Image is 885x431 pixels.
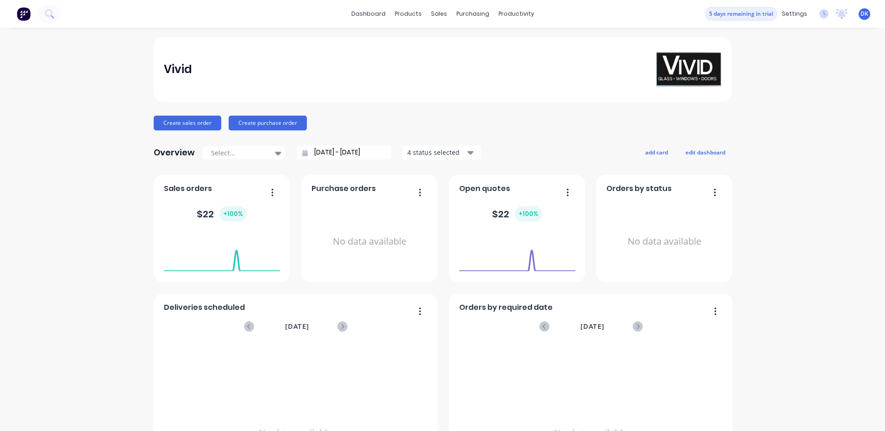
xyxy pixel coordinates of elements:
[312,183,376,194] span: Purchase orders
[494,7,539,21] div: productivity
[17,7,31,21] img: Factory
[164,183,212,194] span: Sales orders
[580,321,605,332] span: [DATE]
[639,146,674,158] button: add card
[777,7,812,21] div: settings
[390,7,426,21] div: products
[515,206,542,222] div: + 100 %
[492,206,542,222] div: $ 22
[402,146,481,160] button: 4 status selected
[312,198,428,285] div: No data available
[426,7,452,21] div: sales
[860,10,868,18] span: DK
[229,116,307,130] button: Create purchase order
[154,143,195,162] div: Overview
[705,7,777,21] button: 5 days remaining in trial
[679,146,731,158] button: edit dashboard
[606,183,672,194] span: Orders by status
[656,52,721,87] img: Vivid
[347,7,390,21] a: dashboard
[164,60,192,79] div: Vivid
[197,206,247,222] div: $ 22
[452,7,494,21] div: purchasing
[606,198,723,285] div: No data available
[285,321,309,332] span: [DATE]
[459,183,510,194] span: Open quotes
[407,148,466,157] div: 4 status selected
[219,206,247,222] div: + 100 %
[154,116,221,130] button: Create sales order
